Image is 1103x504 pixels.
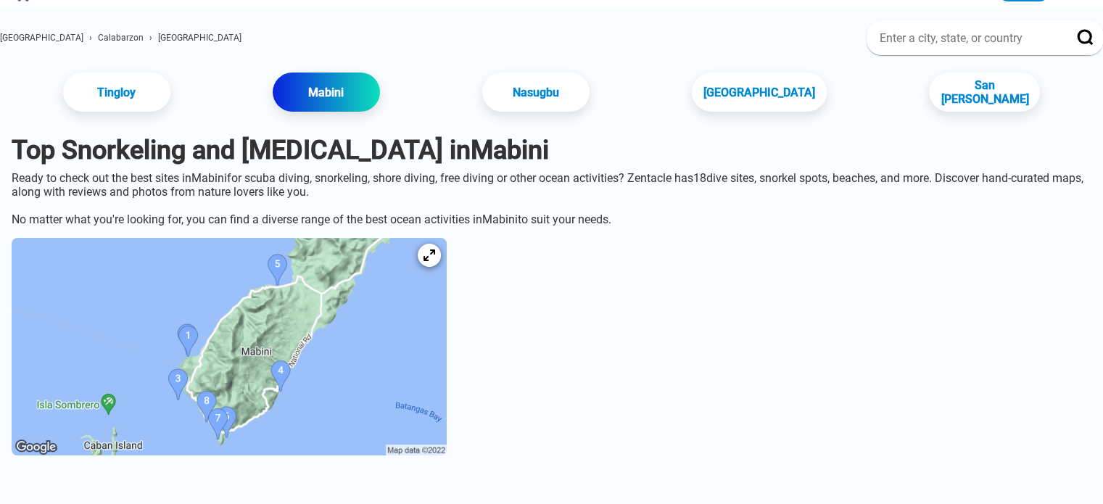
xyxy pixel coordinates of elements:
[89,33,92,43] span: ›
[12,238,447,455] img: Mabini dive site map
[158,33,241,43] a: [GEOGRAPHIC_DATA]
[692,73,827,112] a: [GEOGRAPHIC_DATA]
[929,73,1040,112] a: San [PERSON_NAME]
[149,33,152,43] span: ›
[273,73,380,112] a: Mabini
[63,73,170,112] a: Tingloy
[878,30,1057,46] input: Enter a city, state, or country
[12,135,1091,165] h1: Top Snorkeling and [MEDICAL_DATA] in Mabini
[98,33,144,43] a: Calabarzon
[482,73,590,112] a: Nasugbu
